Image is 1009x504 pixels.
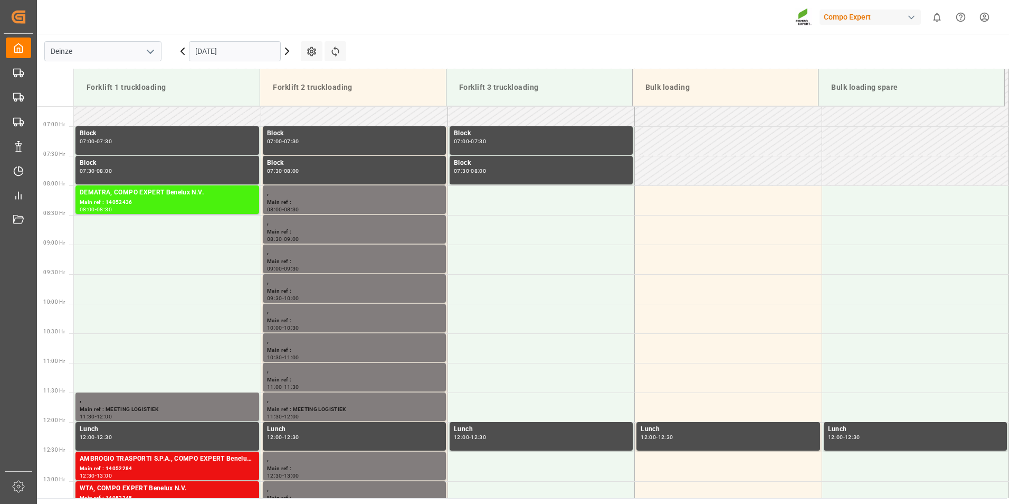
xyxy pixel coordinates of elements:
[267,287,442,296] div: Main ref :
[795,8,812,26] img: Screenshot%202023-09-29%20at%2010.02.21.png_1712312052.png
[641,78,810,97] div: Bulk loading
[284,169,299,173] div: 08:00
[284,473,299,478] div: 13:00
[267,365,442,376] div: ,
[43,122,65,127] span: 07:00 Hr
[454,169,469,173] div: 07:30
[282,207,284,212] div: -
[267,257,442,266] div: Main ref :
[282,325,284,330] div: -
[80,158,255,169] div: Block
[454,424,629,435] div: Lunch
[95,414,97,419] div: -
[469,435,471,440] div: -
[282,139,284,144] div: -
[97,414,112,419] div: 12:00
[80,169,95,173] div: 07:30
[43,477,65,482] span: 13:00 Hr
[284,266,299,271] div: 09:30
[641,424,815,435] div: Lunch
[471,169,486,173] div: 08:00
[189,41,281,61] input: DD.MM.YYYY
[641,435,656,440] div: 12:00
[267,188,442,198] div: ,
[80,198,255,207] div: Main ref : 14052436
[267,296,282,301] div: 09:30
[80,128,255,139] div: Block
[820,10,921,25] div: Compo Expert
[267,435,282,440] div: 12:00
[80,188,255,198] div: DEMATRA, COMPO EXPERT Benelux N.V.
[43,181,65,186] span: 08:00 Hr
[97,473,112,478] div: 13:00
[282,237,284,241] div: -
[267,325,282,330] div: 10:00
[267,473,282,478] div: 12:30
[267,454,442,464] div: ,
[284,207,299,212] div: 08:30
[142,43,158,60] button: open menu
[284,325,299,330] div: 10:30
[80,454,255,464] div: AMBROGIO TRASPORTI S.P.A., COMPO EXPERT Benelux N.V.
[471,139,486,144] div: 07:30
[95,169,97,173] div: -
[267,207,282,212] div: 08:00
[469,169,471,173] div: -
[80,424,255,435] div: Lunch
[469,139,471,144] div: -
[454,139,469,144] div: 07:00
[80,494,255,503] div: Main ref : 14052345
[97,207,112,212] div: 08:30
[267,158,442,169] div: Block
[267,169,282,173] div: 07:30
[44,41,161,61] input: Type to search/select
[282,169,284,173] div: -
[43,447,65,453] span: 12:30 Hr
[820,7,925,27] button: Compo Expert
[267,395,442,405] div: ,
[828,424,1003,435] div: Lunch
[80,405,255,414] div: Main ref : MEETING LOGISTIEK
[471,435,486,440] div: 12:30
[97,435,112,440] div: 12:30
[267,228,442,237] div: Main ref :
[80,207,95,212] div: 08:00
[267,494,442,503] div: Main ref :
[282,355,284,360] div: -
[282,473,284,478] div: -
[267,266,282,271] div: 09:00
[267,376,442,385] div: Main ref :
[97,169,112,173] div: 08:00
[845,435,860,440] div: 12:30
[267,316,442,325] div: Main ref :
[80,414,95,419] div: 11:30
[282,296,284,301] div: -
[925,5,949,29] button: show 0 new notifications
[267,217,442,228] div: ,
[95,139,97,144] div: -
[95,473,97,478] div: -
[454,158,629,169] div: Block
[43,358,65,364] span: 11:00 Hr
[284,296,299,301] div: 10:00
[284,237,299,241] div: 09:00
[267,139,282,144] div: 07:00
[80,483,255,494] div: WTA, COMPO EXPERT Benelux N.V.
[43,269,65,275] span: 09:30 Hr
[43,299,65,305] span: 10:00 Hr
[43,210,65,216] span: 08:30 Hr
[267,335,442,346] div: ,
[656,435,658,440] div: -
[80,435,95,440] div: 12:00
[658,435,673,440] div: 12:30
[95,207,97,212] div: -
[827,78,996,97] div: Bulk loading spare
[828,435,843,440] div: 12:00
[267,247,442,257] div: ,
[267,483,442,494] div: ,
[267,276,442,287] div: ,
[97,139,112,144] div: 07:30
[80,473,95,478] div: 12:30
[43,417,65,423] span: 12:00 Hr
[80,464,255,473] div: Main ref : 14052284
